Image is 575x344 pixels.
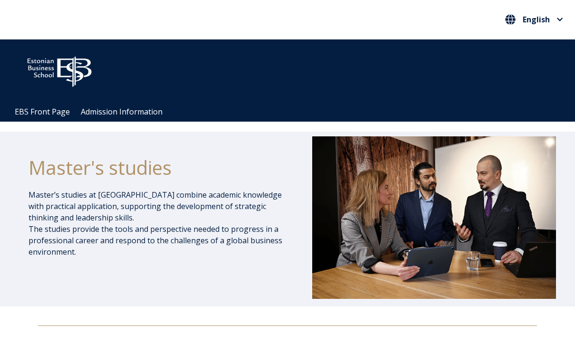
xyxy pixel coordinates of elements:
[29,189,291,258] p: Master’s studies at [GEOGRAPHIC_DATA] combine academic knowledge with practical application, supp...
[29,156,291,180] h1: Master's studies
[81,106,163,117] a: Admission Information
[10,102,575,122] div: Navigation Menu
[256,66,373,76] span: Community for Growth and Resp
[312,136,556,299] img: DSC_1073
[503,12,565,27] button: English
[503,12,565,28] nav: Select your language
[15,106,70,117] a: EBS Front Page
[19,49,100,90] img: ebs_logo2016_white
[523,16,550,23] span: English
